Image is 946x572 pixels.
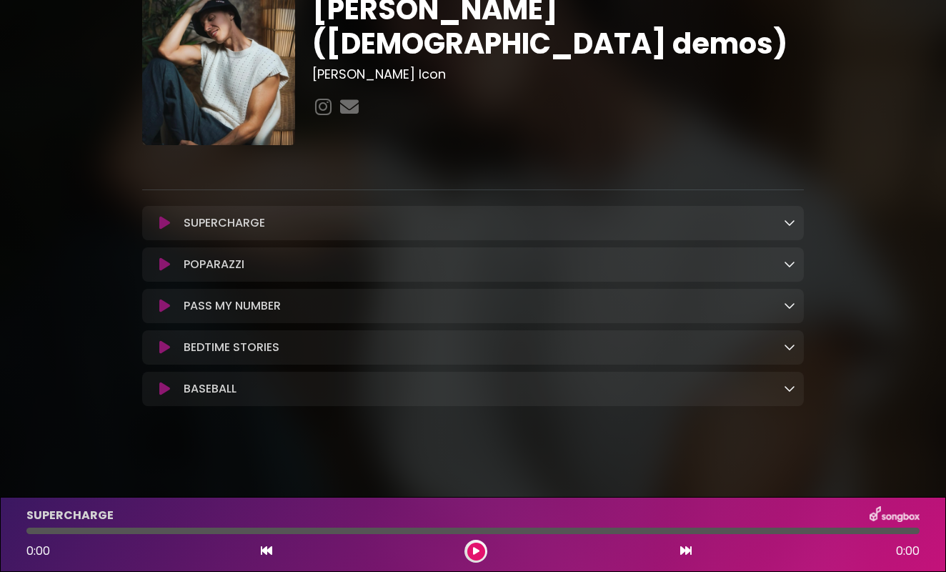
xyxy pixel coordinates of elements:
[184,256,244,273] p: POPARAZZI
[184,214,265,232] p: SUPERCHARGE
[184,339,279,356] p: BEDTIME STORIES
[312,66,805,82] h3: [PERSON_NAME] Icon
[184,380,236,398] p: BASEBALL
[184,297,281,315] p: PASS MY NUMBER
